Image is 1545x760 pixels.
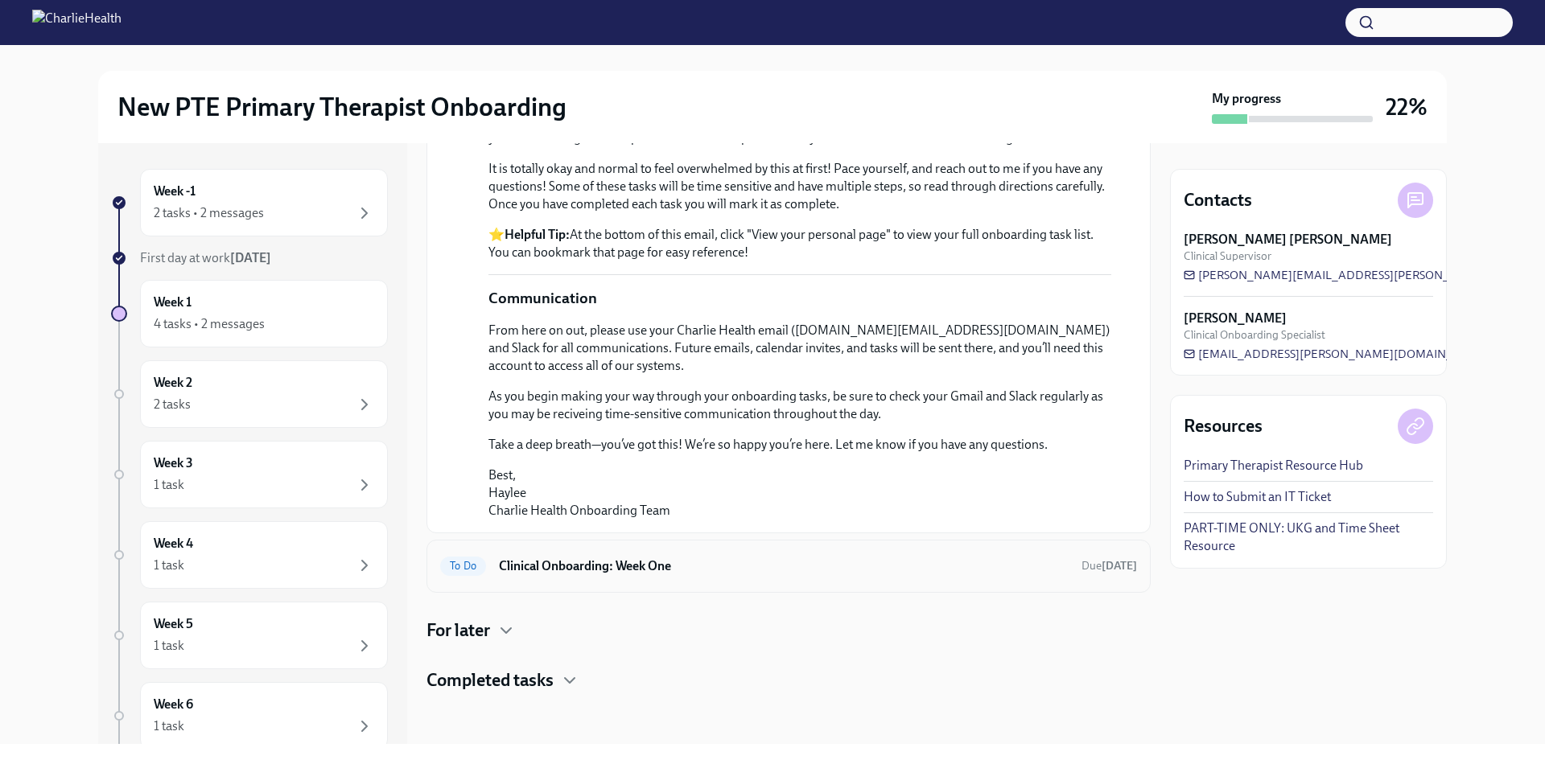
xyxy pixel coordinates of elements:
a: First day at work[DATE] [111,249,388,267]
p: Take a deep breath—you’ve got this! We’re so happy you’re here. Let me know if you have any quest... [488,436,1111,454]
strong: [PERSON_NAME] [1184,310,1287,327]
h4: Contacts [1184,188,1252,212]
div: 2 tasks • 2 messages [154,204,264,222]
div: 1 task [154,557,184,574]
h6: Week 3 [154,454,193,472]
strong: [PERSON_NAME] [PERSON_NAME] [1184,231,1392,249]
h6: Week 5 [154,615,193,633]
h4: Completed tasks [426,668,554,692]
a: How to Submit an IT Ticket [1184,488,1331,506]
a: Week 51 task [111,602,388,669]
p: As you begin making your way through your onboarding tasks, be sure to check your Gmail and Slack... [488,388,1111,423]
a: Week 14 tasks • 2 messages [111,280,388,347]
p: It is totally okay and normal to feel overwhelmed by this at first! Pace yourself, and reach out ... [488,160,1111,213]
strong: [DATE] [1102,559,1137,573]
h6: Week 6 [154,696,193,713]
p: Communication [488,288,597,309]
a: [EMAIL_ADDRESS][PERSON_NAME][DOMAIN_NAME] [1184,346,1491,362]
h3: 22% [1386,92,1428,121]
div: Completed tasks [426,668,1151,692]
h6: Week 4 [154,535,193,553]
a: Week 31 task [111,441,388,508]
span: September 20th, 2025 10:00 [1081,558,1137,573]
a: Primary Therapist Resource Hub [1184,457,1363,474]
a: PART-TIME ONLY: UKG and Time Sheet Resource [1184,520,1433,555]
span: First day at work [140,250,271,265]
h4: For later [426,618,490,643]
span: To Do [440,560,486,572]
div: 1 task [154,476,184,494]
h2: New PTE Primary Therapist Onboarding [117,91,566,123]
div: 1 task [154,637,184,655]
a: Week 22 tasks [111,360,388,428]
span: Clinical Onboarding Specialist [1184,327,1325,343]
div: 1 task [154,717,184,735]
h6: Clinical Onboarding: Week One [499,557,1069,575]
div: 2 tasks [154,396,191,413]
strong: My progress [1212,90,1281,108]
a: Week 61 task [111,682,388,750]
a: To DoClinical Onboarding: Week OneDue[DATE] [440,553,1137,579]
p: From here on out, please use your Charlie Health email ([DOMAIN_NAME][EMAIL_ADDRESS][DOMAIN_NAME]... [488,322,1111,375]
h4: Resources [1184,414,1263,438]
div: For later [426,618,1151,643]
strong: [DATE] [230,250,271,265]
p: Best, Haylee Charlie Health Onboarding Team [488,466,1111,520]
h6: Week 1 [154,294,192,311]
a: Week 41 task [111,521,388,589]
strong: Helpful Tip: [505,227,570,242]
span: Due [1081,559,1137,573]
p: ⭐ At the bottom of this email, click "View your personal page" to view your full onboarding task ... [488,226,1111,261]
div: 4 tasks • 2 messages [154,315,265,333]
img: CharlieHealth [32,10,122,35]
span: Clinical Supervisor [1184,249,1271,264]
h6: Week -1 [154,183,196,200]
h6: Week 2 [154,374,192,392]
a: Week -12 tasks • 2 messages [111,169,388,236]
